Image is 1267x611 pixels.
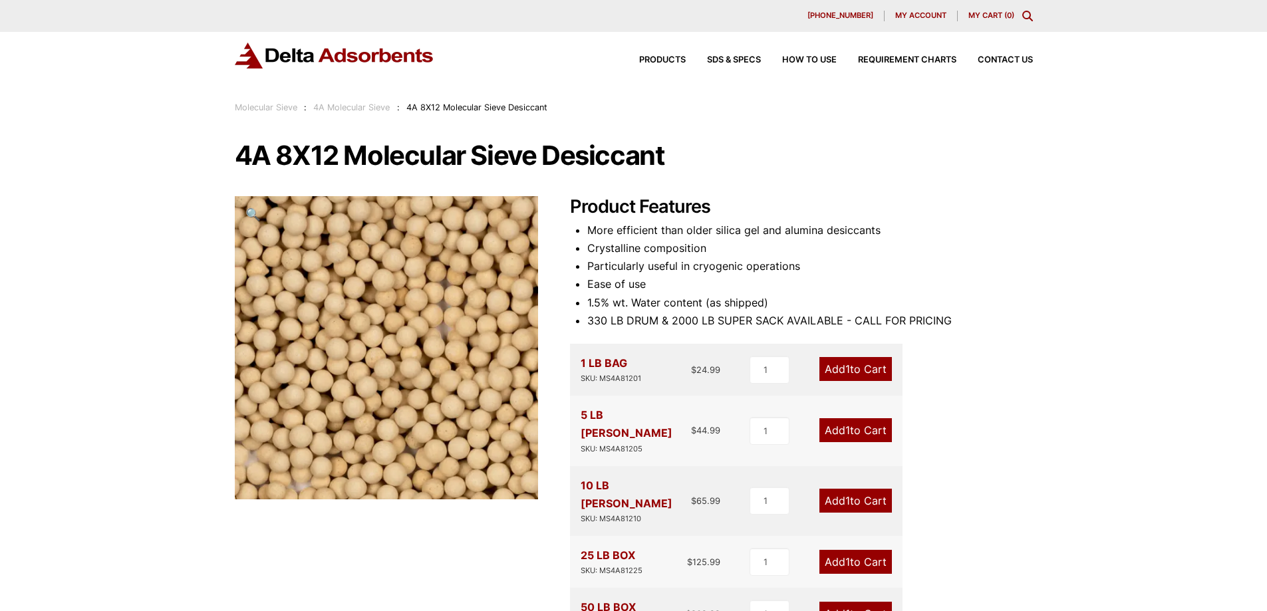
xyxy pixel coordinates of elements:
[691,425,720,435] bdi: 44.99
[235,196,271,233] a: View full-screen image gallery
[691,495,720,506] bdi: 65.99
[587,221,1033,239] li: More efficient than older silica gel and alumina desiccants
[687,556,692,567] span: $
[807,12,873,19] span: [PHONE_NUMBER]
[587,239,1033,257] li: Crystalline composition
[581,564,642,577] div: SKU: MS4A81225
[581,354,641,385] div: 1 LB BAG
[837,56,956,64] a: Requirement Charts
[235,102,297,112] a: Molecular Sieve
[313,102,390,112] a: 4A Molecular Sieve
[587,294,1033,312] li: 1.5% wt. Water content (as shipped)
[968,11,1014,20] a: My Cart (0)
[819,489,892,513] a: Add1to Cart
[235,43,434,68] img: Delta Adsorbents
[406,102,547,112] span: 4A 8X12 Molecular Sieve Desiccant
[819,550,892,574] a: Add1to Cart
[761,56,837,64] a: How to Use
[581,513,692,525] div: SKU: MS4A81210
[691,364,696,375] span: $
[581,443,692,455] div: SKU: MS4A81205
[885,11,958,21] a: My account
[581,477,692,525] div: 10 LB [PERSON_NAME]
[819,357,892,381] a: Add1to Cart
[797,11,885,21] a: [PHONE_NUMBER]
[845,424,850,437] span: 1
[587,275,1033,293] li: Ease of use
[691,364,720,375] bdi: 24.99
[858,56,956,64] span: Requirement Charts
[691,425,696,435] span: $
[691,495,696,506] span: $
[587,312,1033,330] li: 330 LB DRUM & 2000 LB SUPER SACK AVAILABLE - CALL FOR PRICING
[235,142,1033,170] h1: 4A 8X12 Molecular Sieve Desiccant
[782,56,837,64] span: How to Use
[895,12,946,19] span: My account
[581,547,642,577] div: 25 LB BOX
[587,257,1033,275] li: Particularly useful in cryogenic operations
[570,196,1033,218] h2: Product Features
[1007,11,1012,20] span: 0
[1022,11,1033,21] div: Toggle Modal Content
[687,556,720,567] bdi: 125.99
[845,362,850,376] span: 1
[707,56,761,64] span: SDS & SPECS
[618,56,686,64] a: Products
[397,102,400,112] span: :
[245,207,261,221] span: 🔍
[581,406,692,455] div: 5 LB [PERSON_NAME]
[978,56,1033,64] span: Contact Us
[845,555,850,568] span: 1
[819,418,892,442] a: Add1to Cart
[686,56,761,64] a: SDS & SPECS
[581,372,641,385] div: SKU: MS4A81201
[956,56,1033,64] a: Contact Us
[845,494,850,507] span: 1
[304,102,307,112] span: :
[639,56,686,64] span: Products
